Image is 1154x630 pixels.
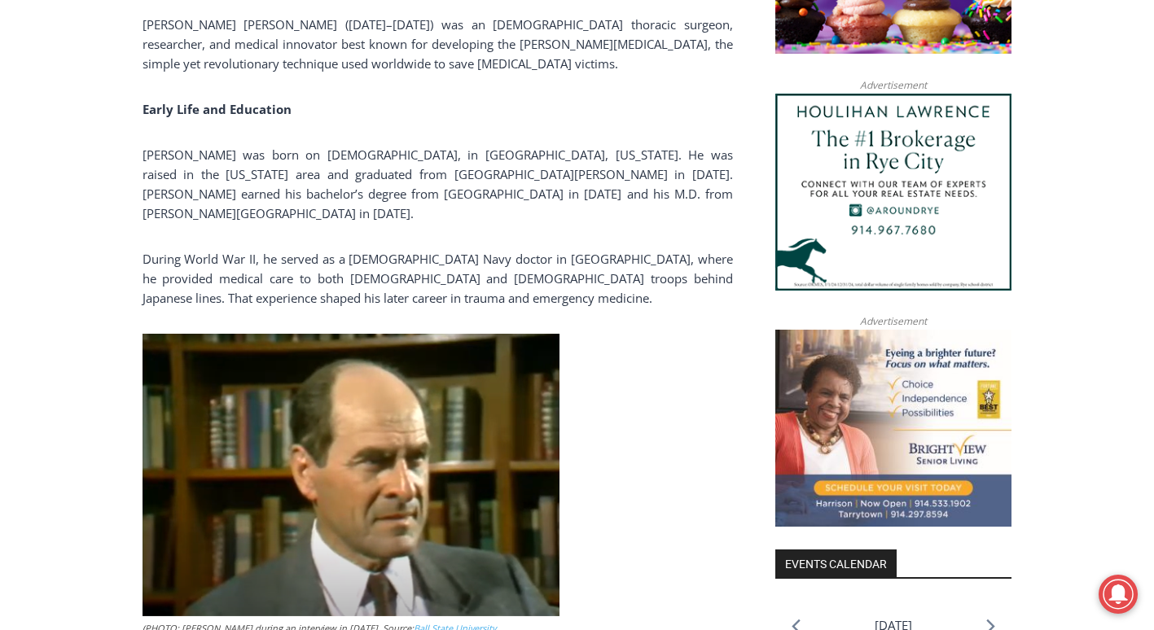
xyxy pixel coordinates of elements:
[143,334,559,616] img: (PHOTO: Henry Heimlich during an interview in 1984. Source: Ball State University Libraries on Yo...
[426,162,755,199] span: Intern @ [DOMAIN_NAME]
[143,251,733,306] span: During World War II, he served as a [DEMOGRAPHIC_DATA] Navy doctor in [GEOGRAPHIC_DATA], where he...
[392,158,789,203] a: Intern @ [DOMAIN_NAME]
[844,77,943,93] span: Advertisement
[143,16,733,72] span: [PERSON_NAME] [PERSON_NAME] ([DATE]–[DATE]) was an [DEMOGRAPHIC_DATA] thoracic surgeon, researche...
[775,549,897,577] h2: Events Calendar
[411,1,770,158] div: "We would have speakers with experience in local journalism speak to us about their experiences a...
[775,94,1011,291] img: Houlihan Lawrence The #1 Brokerage in Rye City
[844,313,943,329] span: Advertisement
[143,101,292,117] b: Early Life and Education
[143,147,733,221] span: [PERSON_NAME] was born on [DEMOGRAPHIC_DATA], in [GEOGRAPHIC_DATA], [US_STATE]. He was raised in ...
[775,330,1011,527] img: Brightview Senior Living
